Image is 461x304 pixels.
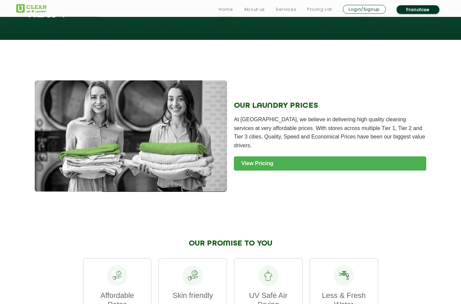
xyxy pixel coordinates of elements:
[166,291,220,300] p: Skin friendly
[35,81,227,192] img: Laundry Service
[343,5,386,14] a: Login/Signup
[234,102,426,110] h2: OUR LAUNDRY PRICES
[219,5,233,14] a: Home
[234,116,426,150] p: At [GEOGRAPHIC_DATA], we believe in delivering high quality cleaning services at very affordable ...
[276,5,296,14] a: Services
[397,5,439,14] a: Franchise
[307,5,332,14] a: Pricing List
[83,239,378,248] h2: OUR PROMISE TO YOU
[244,5,265,14] a: About us
[16,4,47,13] img: UClean Laundry and Dry Cleaning
[234,157,426,171] a: View Pricing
